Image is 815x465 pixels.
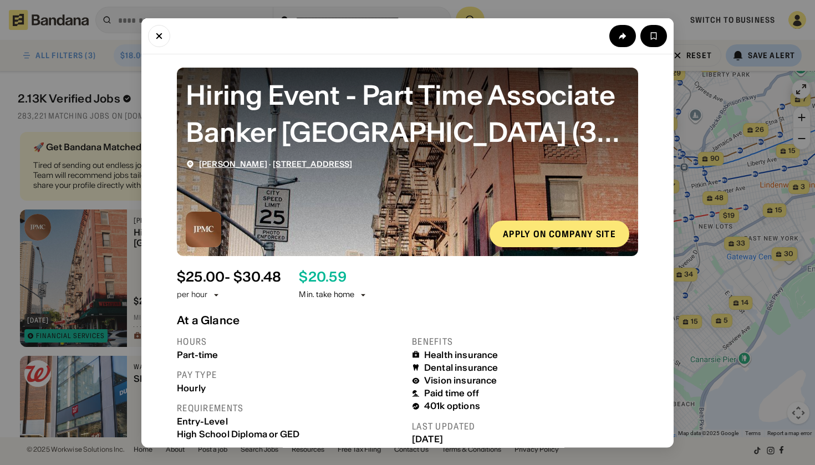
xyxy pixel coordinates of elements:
button: Close [148,24,170,47]
div: Part-time [177,349,403,360]
div: Hours [177,335,403,347]
div: $ 25.00 - $30.48 [177,269,281,285]
div: Vision insurance [424,375,497,386]
span: [STREET_ADDRESS] [273,159,352,168]
div: At a Glance [177,313,638,326]
div: Dental insurance [424,362,498,372]
div: High School Diploma or GED [177,428,403,439]
div: Last updated [412,420,638,432]
div: Benefits [412,335,638,347]
div: Entry-Level [177,416,403,426]
img: J.P. Morgan logo [186,211,221,247]
div: $ 20.59 [299,269,346,285]
div: Hourly [177,382,403,393]
div: · [199,159,353,168]
span: [PERSON_NAME] [199,159,267,168]
div: Apply on company site [503,229,616,238]
div: Pay type [177,369,403,380]
div: 401k options [424,401,480,411]
div: Requirements [177,402,403,413]
div: per hour [177,289,207,300]
div: [DATE] [412,434,638,444]
div: Min. take home [299,289,368,300]
div: Hiring Event - Part Time Associate Banker Brooklyn East (30 Hours) [186,76,629,150]
div: Paid time off [424,388,479,398]
div: Health insurance [424,349,498,360]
